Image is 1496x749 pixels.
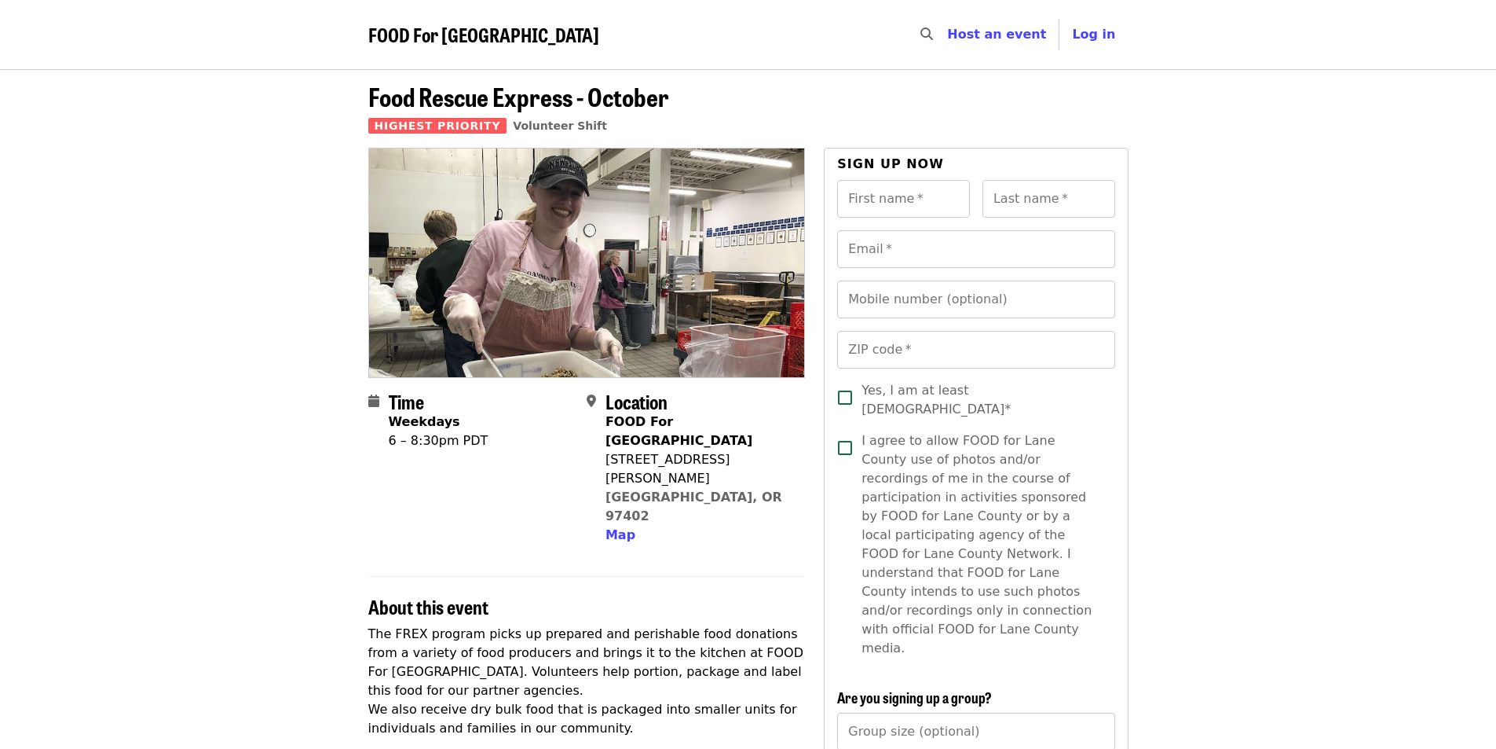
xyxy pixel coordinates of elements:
[837,687,992,707] span: Are you signing up a group?
[368,78,669,115] span: Food Rescue Express - October
[861,431,1102,658] span: I agree to allow FOOD for Lane County use of photos and/or recordings of me in the course of part...
[942,16,955,53] input: Search
[982,180,1115,218] input: Last name
[947,27,1046,42] a: Host an event
[920,27,933,42] i: search icon
[368,625,806,738] p: The FREX program picks up prepared and perishable food donations from a variety of food producers...
[1059,19,1128,50] button: Log in
[369,149,805,376] img: Food Rescue Express - October organized by FOOD For Lane County
[861,381,1102,419] span: Yes, I am at least [DEMOGRAPHIC_DATA]*
[605,490,782,523] a: [GEOGRAPHIC_DATA], OR 97402
[605,414,752,448] strong: FOOD For [GEOGRAPHIC_DATA]
[837,331,1114,369] input: ZIP code
[837,156,944,171] span: Sign up now
[368,593,488,620] span: About this event
[1072,27,1115,42] span: Log in
[837,281,1114,318] input: Mobile number (optional)
[389,387,424,415] span: Time
[605,527,635,542] span: Map
[368,118,507,134] span: Highest Priority
[368,394,379,409] i: calendar icon
[587,394,596,409] i: map-marker-alt icon
[389,431,488,450] div: 6 – 8:30pm PDT
[837,180,970,218] input: First name
[513,119,607,132] a: Volunteer Shift
[605,387,668,415] span: Location
[389,414,460,429] strong: Weekdays
[368,20,599,48] span: FOOD For [GEOGRAPHIC_DATA]
[605,450,792,488] div: [STREET_ADDRESS][PERSON_NAME]
[368,24,599,46] a: FOOD For [GEOGRAPHIC_DATA]
[605,526,635,545] button: Map
[837,230,1114,268] input: Email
